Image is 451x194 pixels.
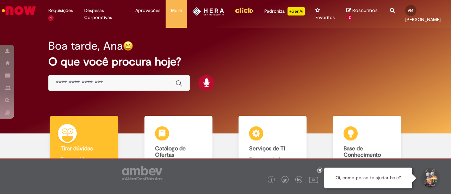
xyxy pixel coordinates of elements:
[270,179,273,182] img: logo_footer_facebook.png
[48,15,54,21] span: 1
[419,168,440,189] button: Iniciar Conversa de Suporte
[283,179,287,182] img: logo_footer_twitter.png
[315,14,335,21] span: Favoritos
[344,145,381,158] b: Base de Conhecimento
[288,7,305,15] p: +GenAi
[297,178,301,182] img: logo_footer_linkedin.png
[408,8,413,13] span: AM
[123,41,133,51] img: happy-face.png
[84,7,125,21] span: Despesas Corporativas
[346,14,353,21] span: 2
[324,168,412,188] div: Oi, como posso te ajudar hoje?
[225,116,320,177] a: Serviços de TI Encontre ajuda
[346,7,379,20] a: Rascunhos
[37,116,131,177] a: Tirar dúvidas Tirar dúvidas com Lupi Assist e Gen Ai
[249,156,296,163] p: Encontre ajuda
[135,7,160,14] span: Aprovações
[249,145,285,152] b: Serviços de TI
[61,145,93,152] b: Tirar dúvidas
[1,4,37,18] img: ServiceNow
[264,7,305,15] div: Padroniza
[405,17,441,23] span: [PERSON_NAME]
[48,40,123,52] h2: Boa tarde, Ana
[48,7,73,14] span: Requisições
[192,7,224,16] img: HeraLogo.png
[48,56,402,68] h2: O que você procura hoje?
[61,156,107,170] p: Tirar dúvidas com Lupi Assist e Gen Ai
[131,116,226,177] a: Catálogo de Ofertas Abra uma solicitação
[320,116,414,177] a: Base de Conhecimento Consulte e aprenda
[352,7,378,14] span: Rascunhos
[122,166,162,180] img: logo_footer_ambev_rotulo_gray.png
[171,7,182,14] span: More
[235,5,254,15] img: click_logo_yellow_360x200.png
[155,145,186,158] b: Catálogo de Ofertas
[309,175,318,184] img: logo_footer_youtube.png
